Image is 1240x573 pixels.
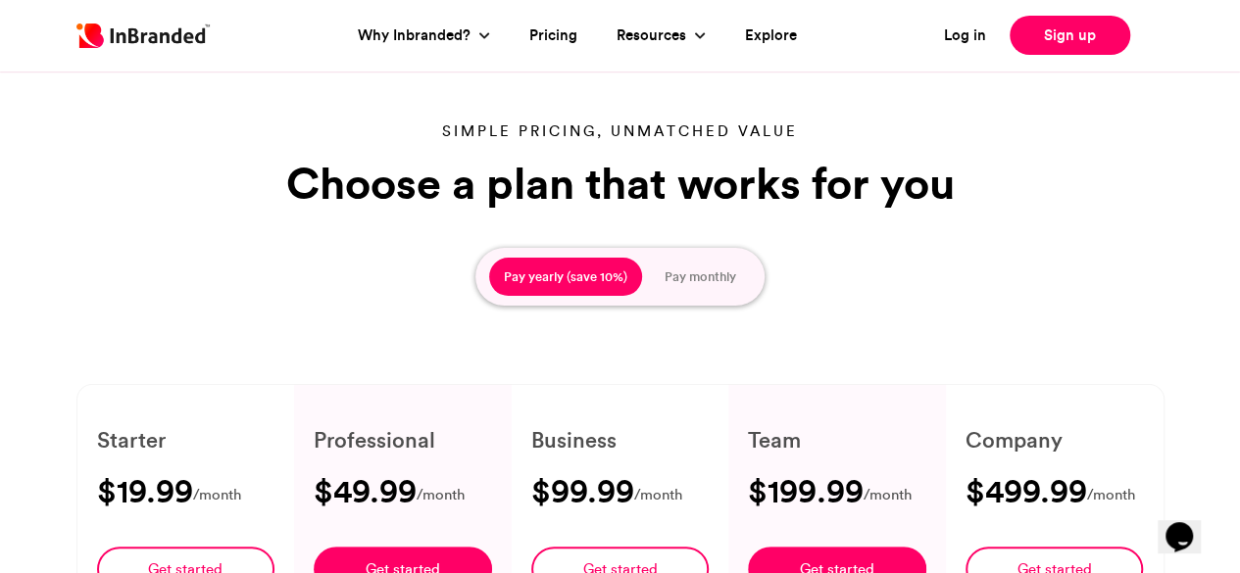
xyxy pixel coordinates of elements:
h6: Professional [314,424,492,455]
h6: Team [748,424,926,455]
h6: Starter [97,424,275,455]
img: Inbranded [76,24,210,48]
button: Pay yearly (save 10%) [489,258,642,297]
h3: $19.99 [97,475,193,506]
h1: Choose a plan that works for you [277,158,964,209]
h3: $499.99 [966,475,1087,506]
span: /month [1087,483,1135,507]
h3: $49.99 [314,475,417,506]
h6: Company [966,424,1144,455]
h3: $99.99 [531,475,634,506]
iframe: chat widget [1158,495,1220,553]
p: Simple pricing, unmatched value [277,120,964,142]
a: Explore [745,24,797,47]
span: /month [863,483,911,507]
a: Sign up [1010,16,1130,55]
button: Pay monthly [650,258,751,297]
a: Pricing [529,24,577,47]
span: /month [193,483,241,507]
a: Resources [617,24,691,47]
h3: $199.99 [748,475,863,506]
span: /month [417,483,465,507]
h6: Business [531,424,710,455]
a: Why Inbranded? [358,24,475,47]
span: /month [634,483,682,507]
a: Log in [944,24,986,47]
